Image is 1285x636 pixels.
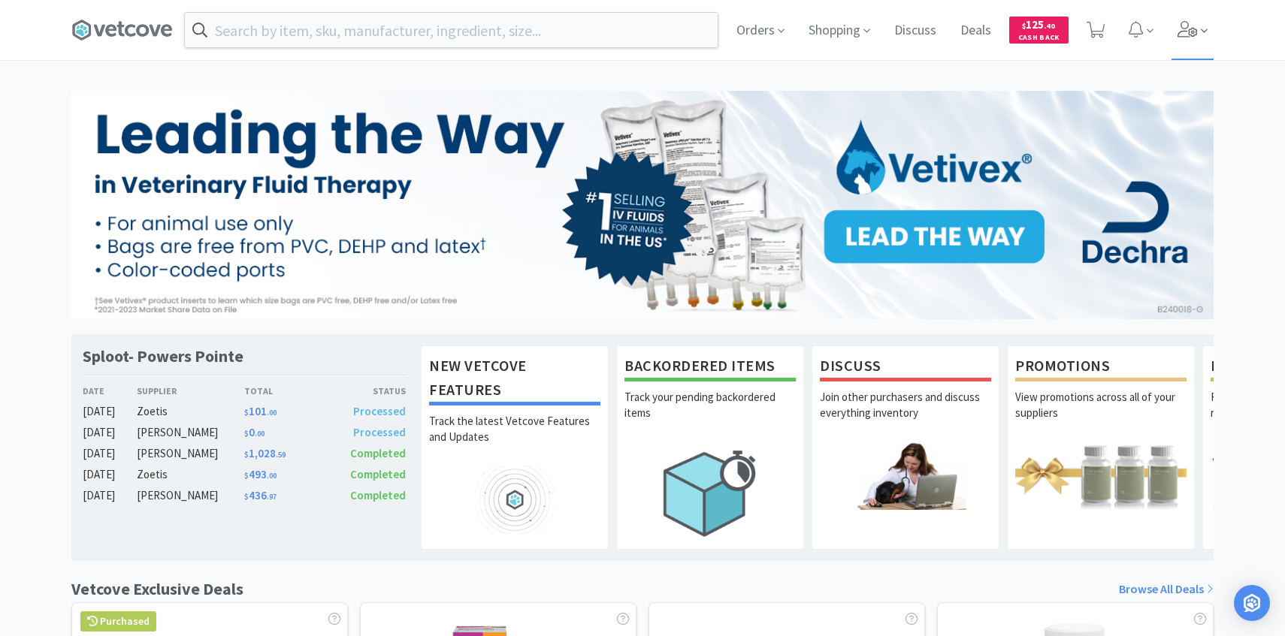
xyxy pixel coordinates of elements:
img: 6bcff1d5513c4292bcae26201ab6776f.jpg [71,91,1214,319]
a: New Vetcove FeaturesTrack the latest Vetcove Features and Updates [421,345,609,550]
h1: Sploot- Powers Pointe [83,345,243,367]
span: Completed [350,467,406,481]
img: hero_feature_roadmap.png [429,466,600,534]
span: $ [244,408,249,417]
a: PromotionsView promotions across all of your suppliers [1007,345,1195,550]
span: 493 [244,467,277,481]
span: $ [244,471,249,481]
p: Track your pending backordered items [624,389,796,442]
span: 101 [244,404,277,418]
a: [DATE][PERSON_NAME]$0.00Processed [83,423,406,442]
span: $ [244,450,249,460]
span: Cash Back [1018,34,1060,44]
div: [DATE] [83,423,137,442]
div: [PERSON_NAME] [137,423,244,442]
span: $ [244,492,249,502]
a: Deals [954,24,997,38]
a: Backordered ItemsTrack your pending backordered items [616,345,804,550]
a: [DATE][PERSON_NAME]$436.97Completed [83,487,406,505]
span: . 00 [267,408,277,417]
div: [DATE] [83,487,137,505]
span: . 00 [255,429,265,439]
a: [DATE]Zoetis$101.00Processed [83,402,406,420]
span: 436 [244,488,277,502]
img: hero_promotions.png [1015,442,1187,510]
img: hero_discuss.png [820,442,991,510]
h1: Vetcove Exclusive Deals [71,576,243,602]
span: 1,028 [244,446,286,460]
p: View promotions across all of your suppliers [1015,389,1187,442]
span: Processed [353,425,406,439]
h1: Backordered Items [624,354,796,381]
span: $ [1022,21,1026,31]
span: . 40 [1044,21,1055,31]
div: [DATE] [83,445,137,463]
span: . 59 [276,450,286,460]
div: [DATE] [83,466,137,484]
div: [PERSON_NAME] [137,445,244,463]
a: [DATE][PERSON_NAME]$1,028.59Completed [83,445,406,463]
p: Track the latest Vetcove Features and Updates [429,413,600,466]
span: Completed [350,446,406,460]
a: Browse All Deals [1119,580,1214,599]
span: Completed [350,488,406,502]
h1: New Vetcove Features [429,354,600,405]
div: Open Intercom Messenger [1234,585,1270,621]
div: [DATE] [83,402,137,420]
div: Total [244,384,325,398]
div: Supplier [137,384,244,398]
a: DiscussJoin other purchasers and discuss everything inventory [812,345,999,550]
div: [PERSON_NAME] [137,487,244,505]
h1: Promotions [1015,354,1187,381]
h1: Discuss [820,354,991,381]
img: hero_backorders.png [624,442,796,544]
div: Status [325,384,406,398]
p: Join other purchasers and discuss everything inventory [820,389,991,442]
span: . 97 [267,492,277,502]
a: $125.40Cash Back [1009,10,1069,50]
a: [DATE]Zoetis$493.00Completed [83,466,406,484]
span: . 00 [267,471,277,481]
span: $ [244,429,249,439]
div: Date [83,384,137,398]
div: Zoetis [137,402,244,420]
span: 125 [1022,17,1055,32]
span: Processed [353,404,406,418]
input: Search by item, sku, manufacturer, ingredient, size... [185,13,718,47]
span: 0 [244,425,265,439]
a: Discuss [888,24,942,38]
div: Zoetis [137,466,244,484]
